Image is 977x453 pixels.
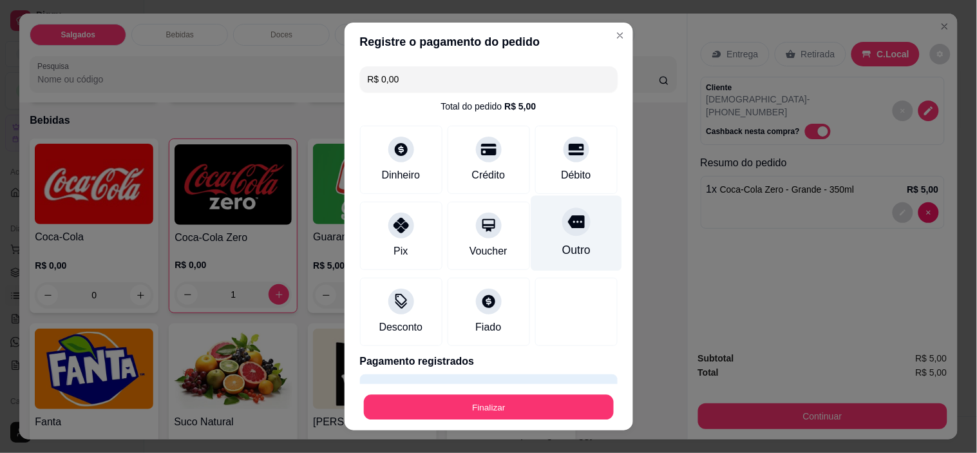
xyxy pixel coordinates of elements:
button: Finalizar [364,394,614,419]
div: Voucher [470,244,507,259]
div: R$ 5,00 [504,100,536,113]
p: Pagamento registrados [360,354,618,369]
div: Débito [561,168,591,183]
div: Fiado [475,320,501,335]
div: Crédito [472,168,506,183]
div: Dinheiro [382,168,421,183]
div: Desconto [379,320,423,335]
div: Pix [394,244,408,259]
button: Close [610,25,631,46]
input: Ex.: hambúrguer de cordeiro [368,66,610,92]
header: Registre o pagamento do pedido [345,23,633,61]
div: Total do pedido [441,100,536,113]
div: Outro [562,242,590,258]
